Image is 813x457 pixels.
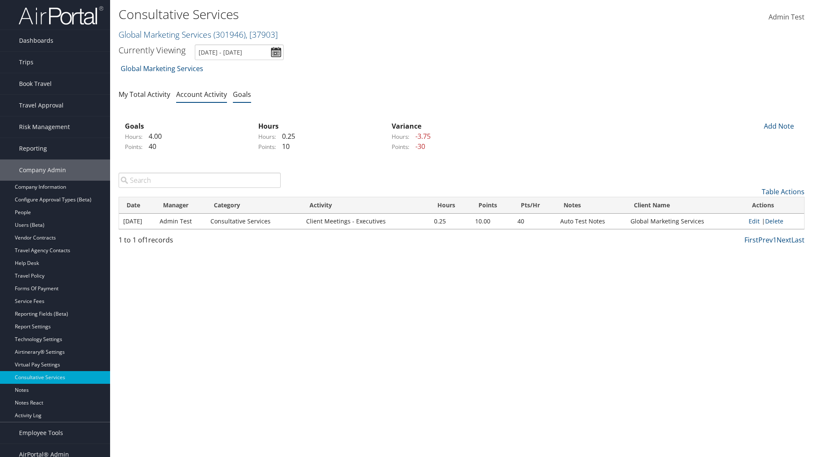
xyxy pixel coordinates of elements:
[213,29,246,40] span: ( 301946 )
[762,187,805,196] a: Table Actions
[556,197,626,214] th: Notes
[119,6,576,23] h1: Consultative Services
[392,121,421,131] strong: Variance
[176,90,227,99] a: Account Activity
[119,90,170,99] a: My Total Activity
[744,197,804,214] th: Actions
[765,217,783,225] a: Delete
[144,132,162,141] span: 4.00
[513,197,556,214] th: Pts/Hr
[119,29,278,40] a: Global Marketing Services
[119,44,185,56] h3: Currently Viewing
[769,4,805,30] a: Admin Test
[19,52,33,73] span: Trips
[233,90,251,99] a: Goals
[19,95,64,116] span: Travel Approval
[155,197,206,214] th: Manager: activate to sort column ascending
[258,132,276,141] label: Hours:
[278,142,290,151] span: 10
[155,214,206,229] td: Admin Test
[144,142,156,151] span: 40
[278,132,295,141] span: 0.25
[125,132,143,141] label: Hours:
[744,214,804,229] td: |
[302,214,430,229] td: Client Meetings - Executives
[769,12,805,22] span: Admin Test
[19,30,53,51] span: Dashboards
[119,173,281,188] input: Search
[513,214,556,229] td: 40
[411,142,425,151] span: -30
[119,235,281,249] div: 1 to 1 of records
[471,197,513,214] th: Points
[206,197,302,214] th: Category: activate to sort column ascending
[258,121,279,131] strong: Hours
[121,60,203,77] a: Global Marketing Services
[626,197,744,214] th: Client Name
[258,143,276,151] label: Points:
[758,235,773,245] a: Prev
[791,235,805,245] a: Last
[392,132,409,141] label: Hours:
[773,235,777,245] a: 1
[392,143,409,151] label: Points:
[206,214,302,229] td: Consultative Services
[246,29,278,40] span: , [ 37903 ]
[430,214,471,229] td: 0.25
[19,73,52,94] span: Book Travel
[19,422,63,443] span: Employee Tools
[19,160,66,181] span: Company Admin
[19,116,70,138] span: Risk Management
[744,235,758,245] a: First
[125,121,144,131] strong: Goals
[777,235,791,245] a: Next
[758,121,798,131] div: Add Note
[144,235,148,245] span: 1
[471,214,513,229] td: 10.00
[430,197,471,214] th: Hours
[749,217,760,225] a: Edit
[19,6,103,25] img: airportal-logo.png
[556,214,626,229] td: Auto Test Notes
[195,44,284,60] input: [DATE] - [DATE]
[19,138,47,159] span: Reporting
[411,132,431,141] span: -3.75
[119,197,155,214] th: Date: activate to sort column ascending
[302,197,430,214] th: Activity: activate to sort column ascending
[626,214,744,229] td: Global Marketing Services
[125,143,143,151] label: Points:
[119,214,155,229] td: [DATE]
